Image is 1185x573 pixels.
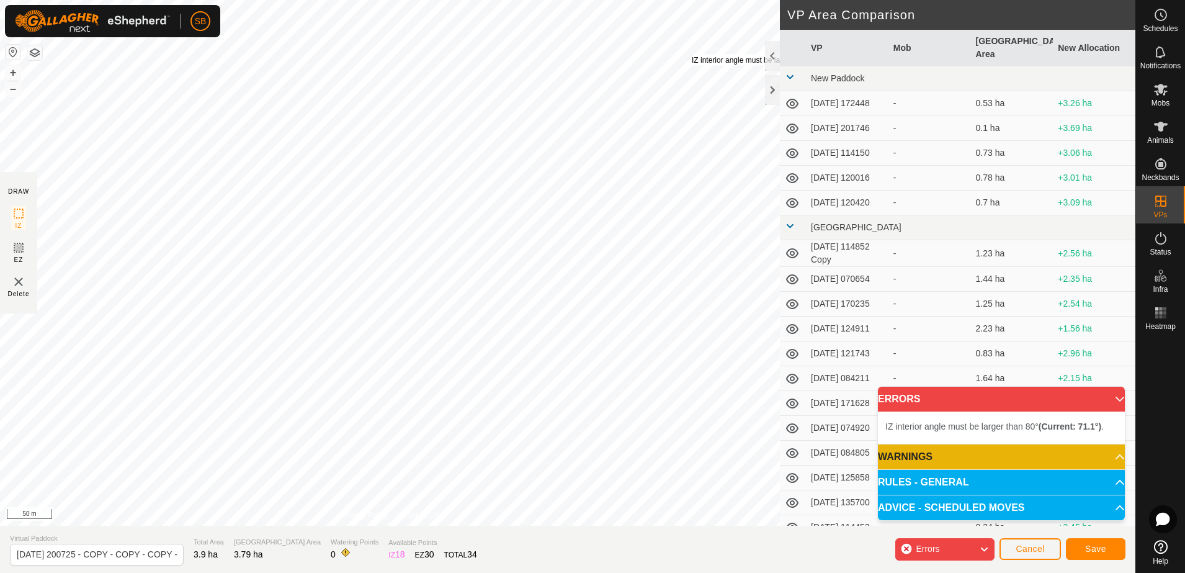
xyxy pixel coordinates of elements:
[893,372,966,385] div: -
[1136,535,1185,570] a: Help
[916,544,939,554] span: Errors
[971,30,1053,66] th: [GEOGRAPHIC_DATA] Area
[878,444,1125,469] p-accordion-header: WARNINGS
[1150,248,1171,256] span: Status
[806,240,888,267] td: [DATE] 114852 Copy
[787,7,1135,22] h2: VP Area Comparison
[331,537,378,548] span: Watering Points
[971,366,1053,391] td: 1.64 ha
[806,30,888,66] th: VP
[971,240,1053,267] td: 1.23 ha
[1151,99,1169,107] span: Mobs
[971,267,1053,292] td: 1.44 ha
[893,97,966,110] div: -
[971,91,1053,116] td: 0.53 ha
[194,537,224,548] span: Total Area
[424,549,434,559] span: 30
[806,166,888,191] td: [DATE] 120016
[1066,538,1125,560] button: Save
[893,247,966,260] div: -
[806,91,888,116] td: [DATE] 172448
[195,15,207,28] span: SB
[806,366,888,391] td: [DATE] 084211
[971,166,1053,191] td: 0.78 ha
[234,537,321,548] span: [GEOGRAPHIC_DATA] Area
[878,477,969,487] span: RULES - GENERAL
[1153,286,1168,293] span: Infra
[444,548,477,561] div: TOTAL
[388,548,405,561] div: IZ
[1145,323,1176,330] span: Heatmap
[16,221,22,230] span: IZ
[878,495,1125,520] p-accordion-header: ADVICE - SCHEDULED MOVES
[1053,141,1135,166] td: +3.06 ha
[806,490,888,515] td: [DATE] 135700
[11,274,26,289] img: VP
[1053,366,1135,391] td: +2.15 ha
[806,441,888,466] td: [DATE] 084805
[971,191,1053,215] td: 0.7 ha
[893,297,966,310] div: -
[10,533,184,544] span: Virtual Paddock
[1053,267,1135,292] td: +2.35 ha
[878,452,932,462] span: WARNINGS
[878,394,920,404] span: ERRORS
[27,45,42,60] button: Map Layers
[1140,62,1181,70] span: Notifications
[888,30,971,66] th: Mob
[1153,557,1168,565] span: Help
[893,347,966,360] div: -
[971,116,1053,141] td: 0.1 ha
[885,422,1104,431] span: IZ interior angle must be larger than 80° .
[893,147,966,160] div: -
[6,65,20,80] button: +
[806,416,888,441] td: [DATE] 074920
[893,171,966,184] div: -
[811,222,901,232] span: [GEOGRAPHIC_DATA]
[1016,544,1045,554] span: Cancel
[806,141,888,166] td: [DATE] 114150
[893,196,966,209] div: -
[692,55,879,66] div: IZ interior angle must be larger than 80° .
[806,317,888,341] td: [DATE] 124911
[1053,116,1135,141] td: +3.69 ha
[1053,191,1135,215] td: +3.09 ha
[878,387,1125,412] p-accordion-header: ERRORS
[1142,174,1179,181] span: Neckbands
[806,341,888,366] td: [DATE] 121743
[1147,137,1174,144] span: Animals
[395,549,405,559] span: 18
[1053,341,1135,366] td: +2.96 ha
[8,187,29,196] div: DRAW
[806,191,888,215] td: [DATE] 120420
[194,549,218,559] span: 3.9 ha
[6,81,20,96] button: –
[971,141,1053,166] td: 0.73 ha
[8,289,30,299] span: Delete
[415,548,434,561] div: EZ
[1143,25,1178,32] span: Schedules
[878,412,1125,444] p-accordion-content: ERRORS
[1053,30,1135,66] th: New Allocation
[806,292,888,317] td: [DATE] 170235
[999,538,1061,560] button: Cancel
[341,510,387,521] a: Privacy Policy
[6,45,20,60] button: Reset Map
[467,549,477,559] span: 34
[1053,292,1135,317] td: +2.54 ha
[806,391,888,416] td: [DATE] 171628
[878,470,1125,495] p-accordion-header: RULES - GENERAL
[806,515,888,540] td: [DATE] 114453
[806,466,888,490] td: [DATE] 125858
[331,549,336,559] span: 0
[388,538,476,548] span: Available Points
[971,317,1053,341] td: 2.23 ha
[1053,317,1135,341] td: +1.56 ha
[806,267,888,292] td: [DATE] 070654
[234,549,263,559] span: 3.79 ha
[1053,91,1135,116] td: +3.26 ha
[806,116,888,141] td: [DATE] 201746
[1053,166,1135,191] td: +3.01 ha
[893,122,966,135] div: -
[811,73,864,83] span: New Paddock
